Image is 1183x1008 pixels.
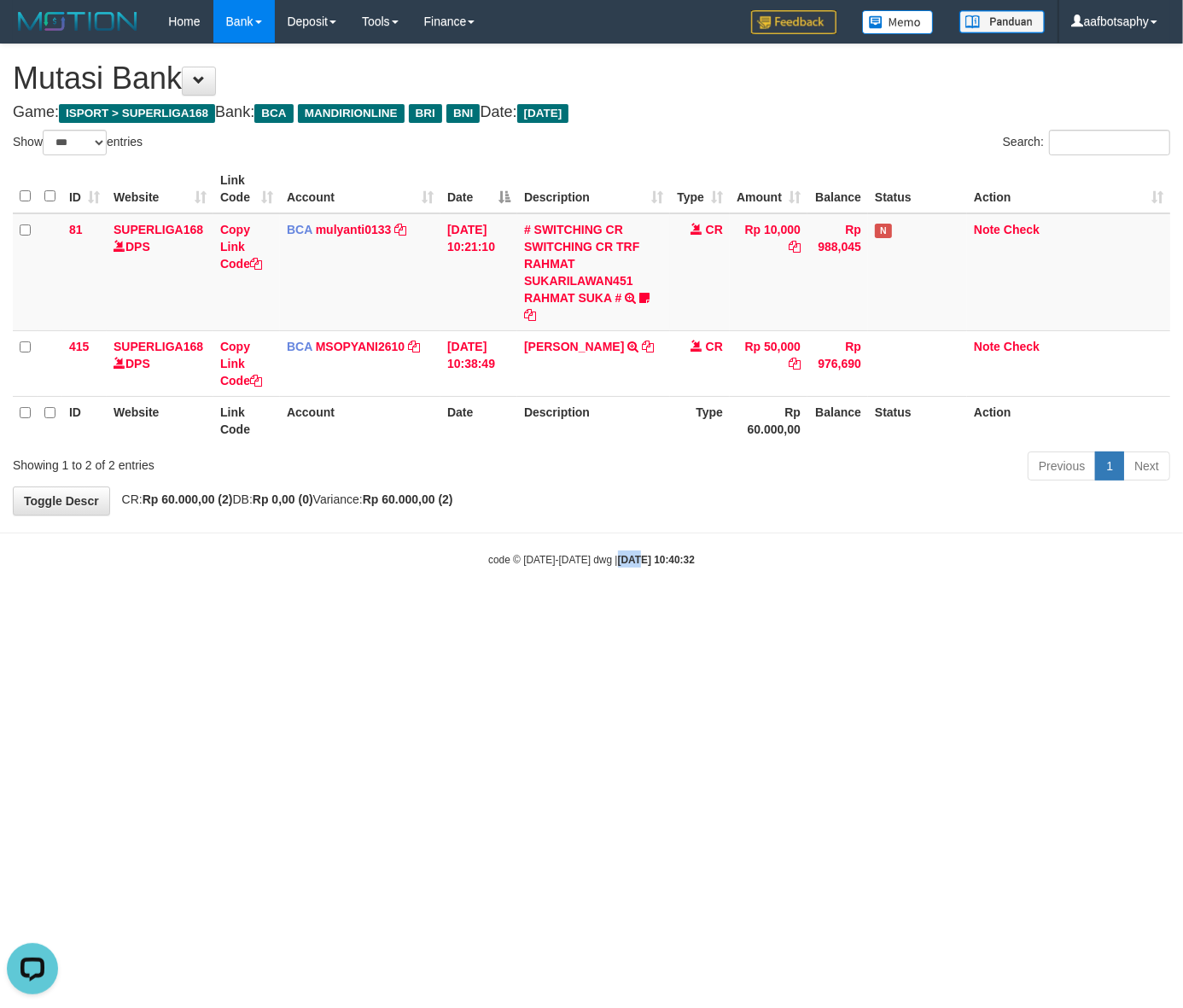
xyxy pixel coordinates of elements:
span: BRI [409,104,442,123]
th: Link Code [213,396,280,445]
th: Account: activate to sort column ascending [280,165,440,213]
small: code © [DATE]-[DATE] dwg | [488,554,695,566]
th: Action: activate to sort column ascending [967,165,1170,213]
a: Copy # SWITCHING CR SWITCHING CR TRF RAHMAT SUKARILAWAN451 RAHMAT SUKA # to clipboard [524,308,536,322]
a: Toggle Descr [13,487,110,516]
span: MANDIRIONLINE [298,104,405,123]
span: ISPORT > SUPERLIGA168 [59,104,215,123]
th: Status [868,165,967,213]
th: Date: activate to sort column descending [440,165,517,213]
span: [DATE] [517,104,569,123]
td: Rp 10,000 [730,213,807,331]
a: Copy Link Code [220,340,262,387]
input: Search: [1049,130,1170,155]
a: Check [1004,340,1040,353]
td: [DATE] 10:38:49 [440,330,517,396]
a: Note [974,340,1000,353]
button: Open LiveChat chat widget [7,7,58,58]
th: Type [670,396,730,445]
th: Date [440,396,517,445]
th: Balance [807,165,868,213]
img: MOTION_logo.png [13,9,143,34]
a: Check [1004,223,1040,236]
th: Link Code: activate to sort column ascending [213,165,280,213]
th: Type: activate to sort column ascending [670,165,730,213]
span: BNI [446,104,480,123]
a: Copy Link Code [220,223,262,271]
a: Next [1123,452,1170,481]
span: BCA [254,104,293,123]
span: CR: DB: Variance: [114,492,453,506]
a: Copy USMAN JAELANI to clipboard [642,340,654,353]
a: # SWITCHING CR SWITCHING CR TRF RAHMAT SUKARILAWAN451 RAHMAT SUKA # [524,223,639,305]
img: Button%20Memo.svg [862,10,934,34]
img: panduan.png [959,10,1045,33]
th: Action [967,396,1170,445]
a: Copy Rp 10,000 to clipboard [789,240,801,253]
td: DPS [107,330,213,396]
th: Description: activate to sort column ascending [517,165,670,213]
th: Status [868,396,967,445]
th: Description [517,396,670,445]
a: 1 [1095,452,1124,481]
td: Rp 988,045 [807,213,868,331]
th: ID: activate to sort column ascending [62,165,107,213]
th: Website: activate to sort column ascending [107,165,213,213]
label: Search: [1003,130,1170,155]
strong: Rp 60.000,00 (2) [143,492,233,506]
img: Feedback.jpg [751,10,836,34]
th: Balance [807,396,868,445]
a: Copy Rp 50,000 to clipboard [789,357,801,370]
span: BCA [287,340,312,353]
div: Showing 1 to 2 of 2 entries [13,450,481,474]
td: Rp 50,000 [730,330,807,396]
span: 81 [69,223,83,236]
td: Rp 976,690 [807,330,868,396]
a: Copy MSOPYANI2610 to clipboard [408,340,420,353]
span: CR [706,340,723,353]
th: Account [280,396,440,445]
th: Website [107,396,213,445]
h4: Game: Bank: Date: [13,104,1170,121]
label: Show entries [13,130,143,155]
span: Has Note [875,224,892,238]
h1: Mutasi Bank [13,61,1170,96]
td: [DATE] 10:21:10 [440,213,517,331]
strong: Rp 0,00 (0) [253,492,313,506]
a: SUPERLIGA168 [114,223,203,236]
th: Amount: activate to sort column ascending [730,165,807,213]
span: 415 [69,340,89,353]
select: Showentries [43,130,107,155]
th: ID [62,396,107,445]
a: Previous [1028,452,1096,481]
strong: [DATE] 10:40:32 [618,554,695,566]
span: CR [706,223,723,236]
span: BCA [287,223,312,236]
a: Copy mulyanti0133 to clipboard [394,223,406,236]
td: DPS [107,213,213,331]
a: mulyanti0133 [316,223,392,236]
a: Note [974,223,1000,236]
th: Rp 60.000,00 [730,396,807,445]
a: MSOPYANI2610 [316,340,405,353]
a: [PERSON_NAME] [524,340,624,353]
a: SUPERLIGA168 [114,340,203,353]
strong: Rp 60.000,00 (2) [363,492,453,506]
